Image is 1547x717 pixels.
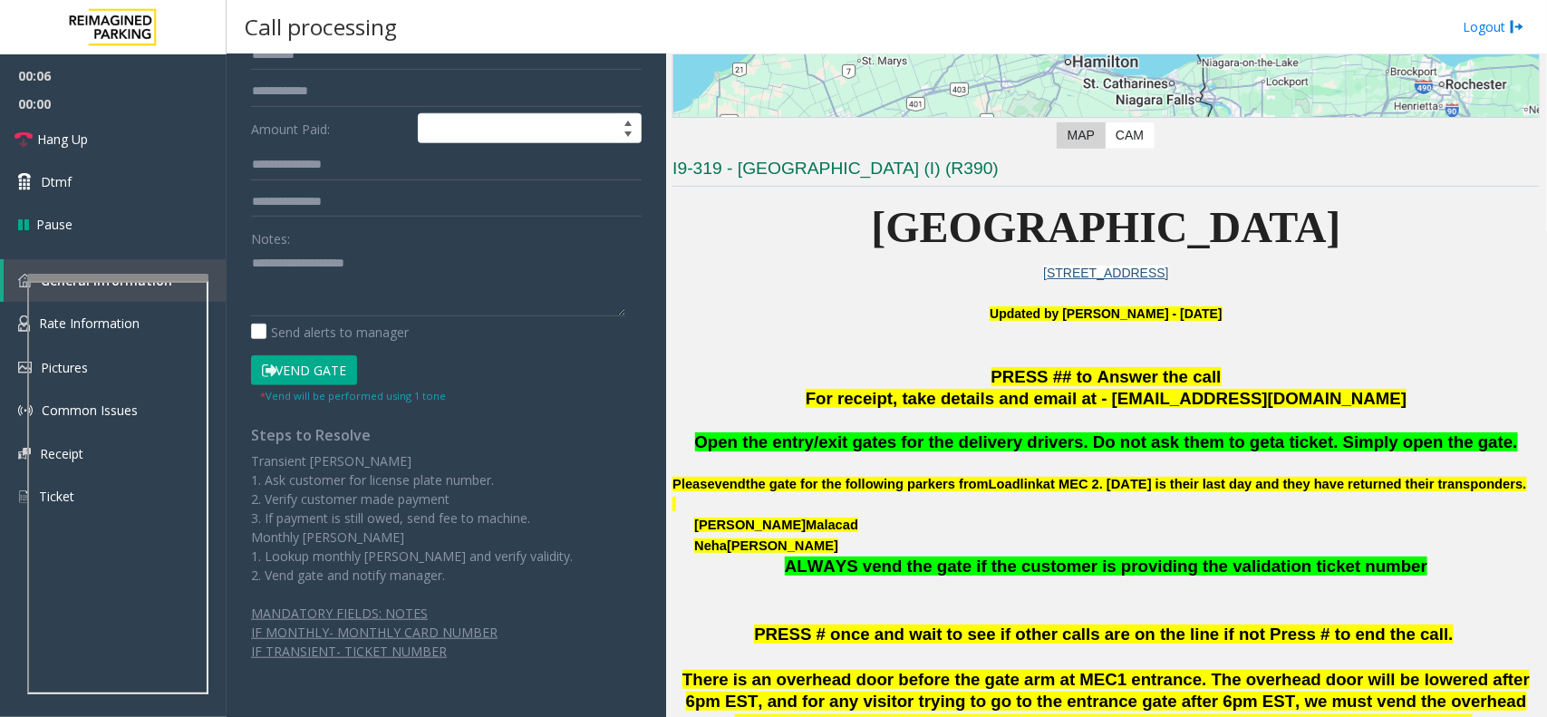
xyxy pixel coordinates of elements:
[18,403,33,418] img: 'icon'
[260,389,446,402] small: Vend will be performed using 1 tone
[715,477,746,492] span: vend
[727,538,838,554] span: [PERSON_NAME]
[785,557,1427,576] span: ALWAYS vend the gate if the customer is providing the validation ticket number
[247,113,413,144] label: Amount Paid:
[41,272,172,289] span: General Information
[746,477,989,491] span: the gate for the following parkers from
[251,223,290,248] label: Notes:
[672,157,1540,187] h3: I9-319 - [GEOGRAPHIC_DATA] (I) (R390)
[18,448,31,460] img: 'icon'
[251,451,642,585] p: Transient [PERSON_NAME] 1. Ask customer for license plate number. 2. Verify customer made payment...
[1043,477,1526,491] span: at MEC 2. [DATE] is their last day and they have returned their transponders.
[806,389,1407,408] span: For receipt, take details and email at - [EMAIL_ADDRESS][DOMAIN_NAME]
[1463,17,1524,36] a: Logout
[251,323,409,342] label: Send alerts to manager
[1275,432,1517,451] span: a ticket. Simply open the gate.
[872,203,1341,251] span: [GEOGRAPHIC_DATA]
[41,172,72,191] span: Dtmf
[251,427,642,444] h4: Steps to Resolve
[1057,122,1106,149] label: Map
[989,477,1043,492] span: Loadlink
[1510,17,1524,36] img: logout
[18,315,30,332] img: 'icon'
[694,518,806,532] span: [PERSON_NAME]
[37,130,88,149] span: Hang Up
[4,259,227,302] a: General Information
[251,355,357,386] button: Vend Gate
[806,518,858,533] span: Malacad
[36,215,73,234] span: Pause
[18,274,32,287] img: 'icon'
[672,477,714,491] span: Please
[615,129,641,143] span: Decrease value
[694,538,727,553] span: Neha
[695,432,1276,451] span: Open the entry/exit gates for the delivery drivers. Do not ask them to get
[990,306,1222,321] b: Updated by [PERSON_NAME] - [DATE]
[18,362,32,373] img: 'icon'
[615,114,641,129] span: Increase value
[1043,266,1168,280] a: [STREET_ADDRESS]
[1105,122,1155,149] label: CAM
[236,5,406,49] h3: Call processing
[754,625,1453,644] span: PRESS # once and wait to see if other calls are on the line if not Press # to end the call.
[251,643,447,660] span: IF TRANSIENT- TICKET NUMBER
[251,624,498,641] span: IF MONTHLY- MONTHLY CARD NUMBER
[991,367,1222,386] span: PRESS ## to Answer the call
[18,489,30,505] img: 'icon'
[251,605,428,622] span: MANDATORY FIELDS: NOTES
